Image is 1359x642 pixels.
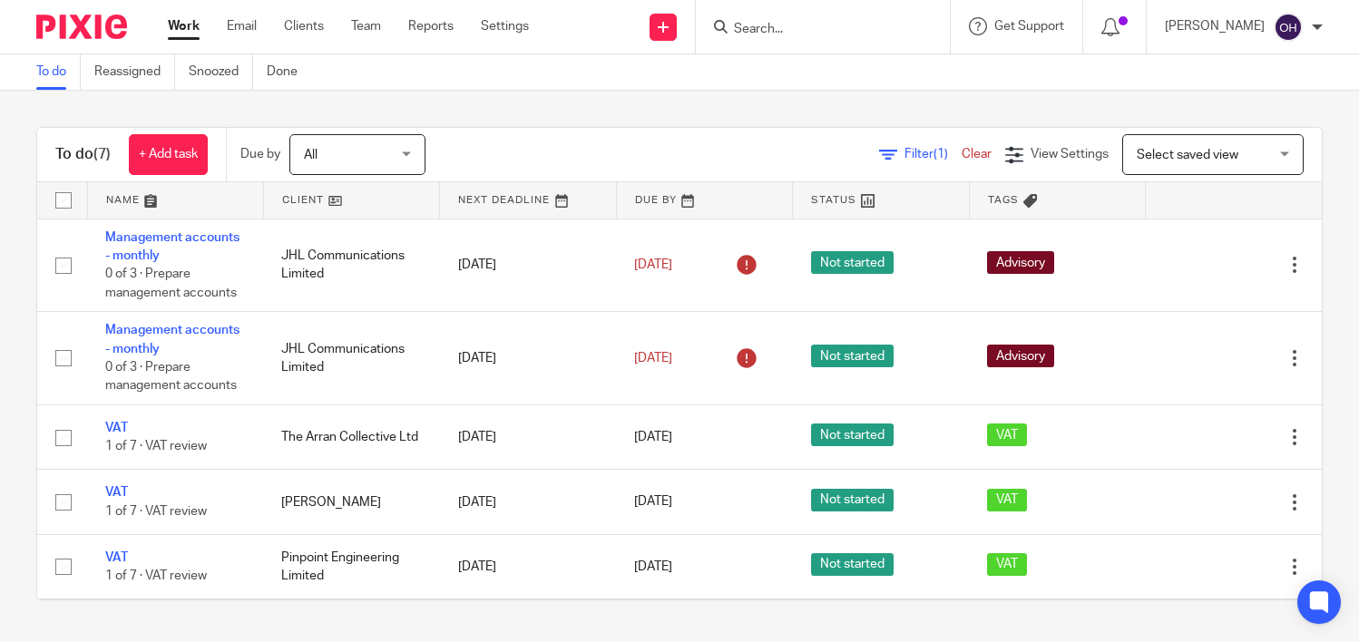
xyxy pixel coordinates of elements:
h1: To do [55,145,111,164]
span: Filter [904,148,962,160]
span: [DATE] [634,258,672,271]
span: Advisory [987,251,1054,274]
a: Reports [408,17,454,35]
td: [DATE] [440,312,616,405]
p: [PERSON_NAME] [1165,17,1265,35]
p: Due by [240,145,280,163]
a: Snoozed [189,54,253,90]
a: Management accounts - monthly [105,324,240,355]
td: [DATE] [440,470,616,534]
a: To do [36,54,81,90]
a: VAT [105,551,128,564]
a: Management accounts - monthly [105,231,240,262]
span: Not started [811,423,894,446]
td: [DATE] [440,405,616,470]
a: Done [267,54,311,90]
a: Settings [481,17,529,35]
span: [DATE] [634,431,672,443]
span: Select saved view [1137,149,1238,161]
span: (7) [93,147,111,161]
td: JHL Communications Limited [263,312,439,405]
span: 1 of 7 · VAT review [105,569,207,582]
td: JHL Communications Limited [263,219,439,312]
span: All [304,149,318,161]
span: (1) [934,148,948,160]
td: The Arran Collective Ltd [263,405,439,470]
a: Reassigned [94,54,175,90]
span: [DATE] [634,352,672,365]
td: [DATE] [440,534,616,598]
img: Pixie [36,15,127,39]
a: Clients [284,17,324,35]
span: VAT [987,553,1027,576]
span: Not started [811,489,894,511]
a: Clear [962,148,992,160]
a: VAT [105,486,128,499]
span: 1 of 7 · VAT review [105,505,207,518]
span: Tags [988,195,1019,205]
span: Get Support [994,20,1064,33]
span: VAT [987,489,1027,511]
a: Email [227,17,257,35]
span: Not started [811,345,894,367]
td: [DATE] [440,219,616,312]
span: VAT [987,423,1027,446]
span: [DATE] [634,560,672,573]
a: VAT [105,422,128,434]
td: Pinpoint Engineering Limited [263,534,439,598]
span: 0 of 3 · Prepare management accounts [105,267,237,299]
span: [DATE] [634,496,672,509]
span: 1 of 7 · VAT review [105,440,207,452]
span: Not started [811,251,894,274]
span: Advisory [987,345,1054,367]
span: Not started [811,553,894,576]
a: + Add task [129,134,208,175]
span: 0 of 3 · Prepare management accounts [105,361,237,393]
a: Team [351,17,381,35]
td: [PERSON_NAME] [263,470,439,534]
input: Search [732,22,895,38]
a: Work [168,17,200,35]
img: svg%3E [1274,13,1303,42]
span: View Settings [1031,148,1109,160]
